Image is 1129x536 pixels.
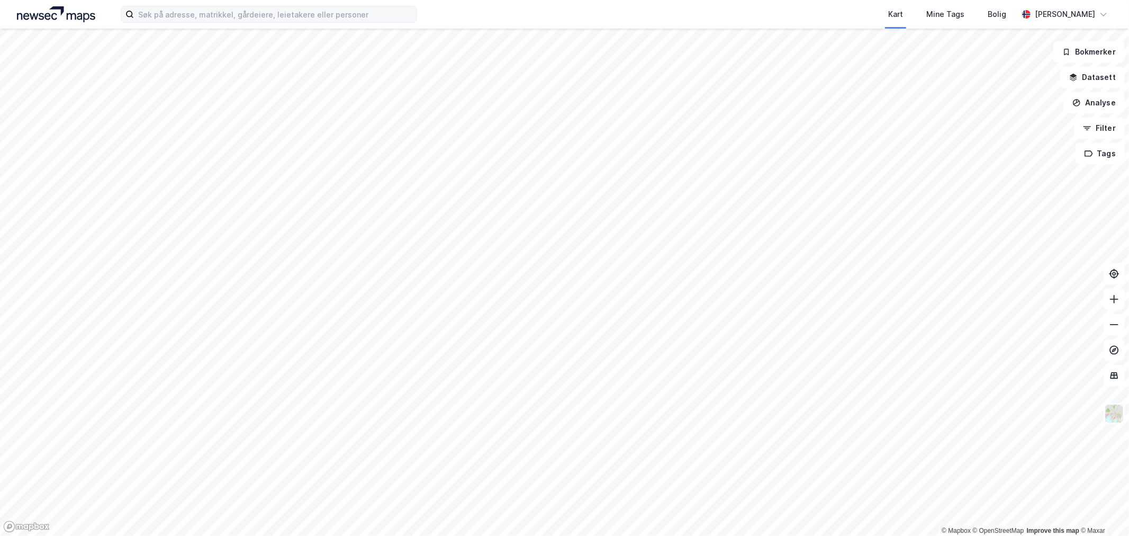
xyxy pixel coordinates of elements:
img: logo.a4113a55bc3d86da70a041830d287a7e.svg [17,6,95,22]
iframe: Chat Widget [1076,485,1129,536]
div: Kontrollprogram for chat [1076,485,1129,536]
div: Kart [888,8,903,21]
div: [PERSON_NAME] [1035,8,1095,21]
input: Søk på adresse, matrikkel, gårdeiere, leietakere eller personer [134,6,417,22]
div: Bolig [988,8,1006,21]
div: Mine Tags [926,8,964,21]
